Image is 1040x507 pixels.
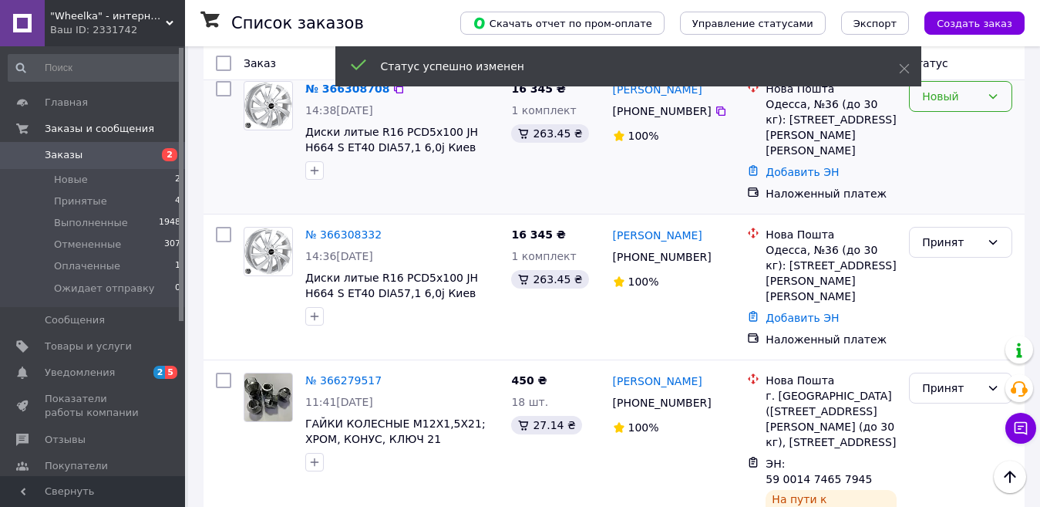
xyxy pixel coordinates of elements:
span: Заказы [45,148,82,162]
div: [PHONE_NUMBER] [610,392,715,414]
a: Добавить ЭН [766,166,839,178]
span: 14:38[DATE] [305,104,373,117]
div: г. [GEOGRAPHIC_DATA] ([STREET_ADDRESS][PERSON_NAME] (до 30 кг), [STREET_ADDRESS] [766,388,897,450]
button: Управление статусами [680,12,826,35]
div: 263.45 ₴ [511,270,588,289]
span: 1 комплект [511,104,576,117]
span: 1 комплект [511,250,576,262]
span: 100% [628,130,659,142]
a: Диски литые R16 PCD5x100 JH H664 S ET40 DIA57,1 6,0j Киев [305,126,478,154]
img: Фото товару [244,228,292,275]
span: Отзывы [45,433,86,447]
div: Одесса, №36 (до 30 кг): [STREET_ADDRESS][PERSON_NAME][PERSON_NAME] [766,242,897,304]
a: Диски литые R16 PCD5x100 JH H664 S ET40 DIA57,1 6,0j Киев [305,272,478,299]
div: Нова Пошта [766,373,897,388]
span: Принятые [54,194,107,208]
div: [PHONE_NUMBER] [610,100,715,122]
span: "Wheelka" - интернет магазин автомобильных дисков и шин [50,9,166,23]
a: [PERSON_NAME] [613,373,702,389]
span: Показатели работы компании [45,392,143,420]
span: 1948 [159,216,180,230]
span: 450 ₴ [511,374,547,387]
span: 16 345 ₴ [511,228,566,241]
span: Новые [54,173,88,187]
button: Экспорт [841,12,909,35]
input: Поиск [8,54,182,82]
span: Экспорт [853,18,897,29]
div: Нова Пошта [766,227,897,242]
div: Наложенный платеж [766,332,897,347]
a: [PERSON_NAME] [613,228,702,243]
span: Сообщения [45,313,105,327]
span: 100% [628,275,659,288]
button: Наверх [994,461,1026,493]
span: 14:36[DATE] [305,250,373,262]
span: Главная [45,96,88,110]
button: Чат с покупателем [1005,413,1036,444]
span: Заказы и сообщения [45,122,154,136]
span: Уведомления [45,366,115,380]
a: Фото товару [244,81,293,130]
button: Скачать отчет по пром-оплате [460,12,665,35]
span: 100% [628,421,659,434]
a: № 366308332 [305,228,382,241]
button: Создать заказ [924,12,1025,35]
div: Статус успешно изменен [381,59,860,74]
span: Управление статусами [692,18,813,29]
div: Ваш ID: 2331742 [50,23,185,37]
a: Создать заказ [909,16,1025,29]
span: 2 [153,366,166,379]
span: Покупатели [45,459,108,473]
a: Фото товару [244,373,293,422]
span: Оплаченные [54,259,120,273]
span: 11:41[DATE] [305,396,373,408]
div: Одесса, №36 (до 30 кг): [STREET_ADDRESS][PERSON_NAME][PERSON_NAME] [766,96,897,158]
span: Отмененные [54,238,121,252]
span: 1 [175,259,180,273]
div: 27.14 ₴ [511,416,581,434]
a: Фото товару [244,227,293,276]
span: Товары и услуги [45,340,132,353]
span: Выполненные [54,216,128,230]
a: ГАЙКИ КОЛЕСНЫЕ М12Х1,5X21; ХРОМ, КОНУС, КЛЮЧ 21 (ОТКРЫТЫЕ), КРЕПЕЖ КОЛЕС - ШТ. [305,417,486,476]
span: 2 [175,173,180,187]
span: Создать заказ [937,18,1012,29]
span: 4 [175,194,180,208]
span: Скачать отчет по пром-оплате [473,16,652,30]
a: Добавить ЭН [766,312,839,324]
span: 18 шт. [511,396,548,408]
span: Статус [909,57,948,69]
h1: Список заказов [231,14,364,32]
a: № 366308708 [305,83,389,95]
span: Заказ [244,57,276,69]
a: № 366279517 [305,374,382,387]
div: Принят [922,234,981,251]
img: Фото товару [244,82,292,130]
div: Принят [922,380,981,397]
span: Ожидает отправку [54,282,155,296]
span: 307 [164,238,180,252]
span: 2 [162,148,177,161]
span: ЭН: 59 0014 7465 7945 [766,458,872,485]
div: Новый [922,88,981,105]
span: 0 [175,282,180,296]
div: Наложенный платеж [766,186,897,201]
div: 263.45 ₴ [511,124,588,143]
span: 5 [165,366,177,379]
img: Фото товару [244,373,292,421]
div: [PHONE_NUMBER] [610,246,715,268]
